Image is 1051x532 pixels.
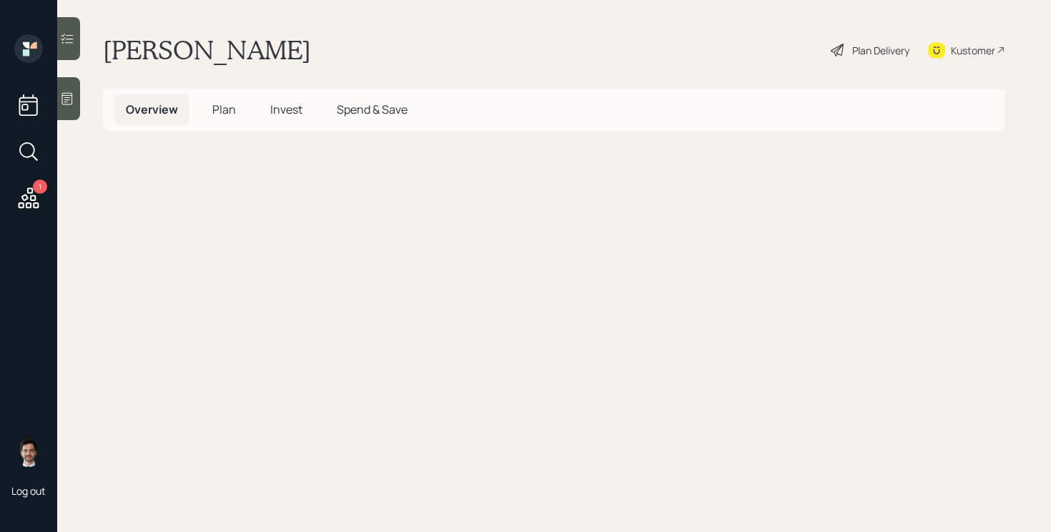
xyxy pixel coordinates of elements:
[212,102,236,117] span: Plan
[270,102,302,117] span: Invest
[11,484,46,498] div: Log out
[14,438,43,467] img: jonah-coleman-headshot.png
[33,179,47,194] div: 1
[126,102,178,117] span: Overview
[103,34,311,66] h1: [PERSON_NAME]
[337,102,408,117] span: Spend & Save
[852,43,909,58] div: Plan Delivery
[951,43,995,58] div: Kustomer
